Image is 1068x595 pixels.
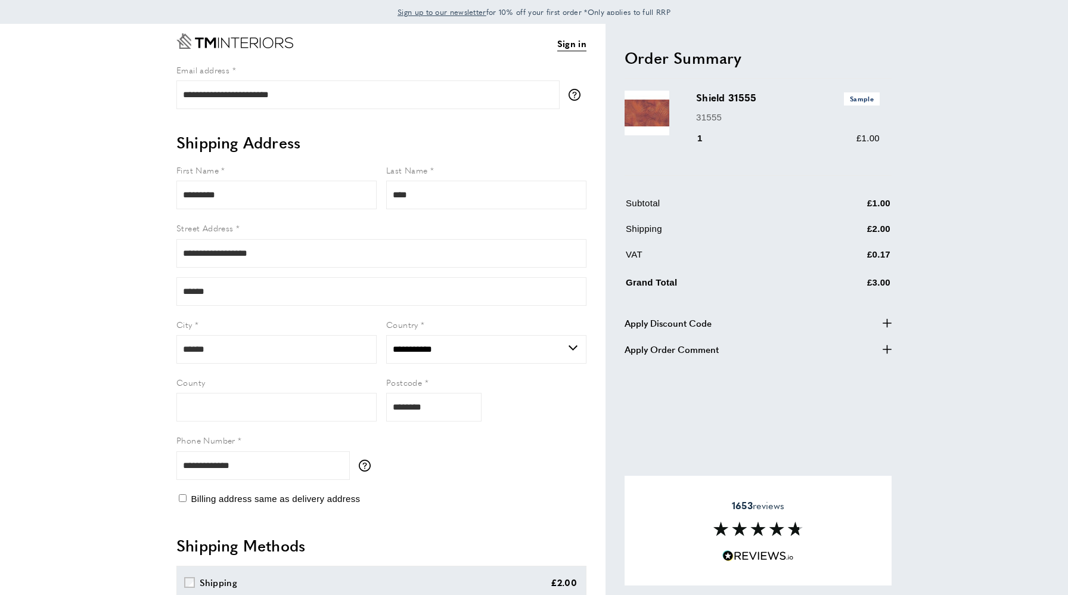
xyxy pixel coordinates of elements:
span: County [176,376,205,388]
h2: Shipping Methods [176,535,586,556]
img: Reviews.io 5 stars [722,550,794,562]
span: Last Name [386,164,428,176]
span: First Name [176,164,219,176]
a: Go to Home page [176,33,293,49]
input: Billing address same as delivery address [179,494,187,502]
span: Email address [176,64,229,76]
span: reviews [732,500,784,512]
h2: Order Summary [625,47,892,69]
strong: 1653 [732,498,753,512]
span: Sample [844,92,880,105]
h2: Shipping Address [176,132,586,153]
p: 31555 [696,110,880,125]
span: Billing address same as delivery address [191,494,360,504]
span: Postcode [386,376,422,388]
button: More information [359,460,377,472]
td: Shipping [626,222,807,245]
span: Street Address [176,222,234,234]
div: 1 [696,131,719,145]
a: Sign up to our newsletter [398,6,486,18]
span: Country [386,318,418,330]
td: £3.00 [808,273,890,299]
span: Phone Number [176,434,235,446]
td: £1.00 [808,196,890,219]
td: VAT [626,247,807,271]
a: Sign in [557,36,586,51]
span: City [176,318,193,330]
span: £1.00 [856,133,880,143]
span: Sign up to our newsletter [398,7,486,17]
td: Grand Total [626,273,807,299]
img: Reviews section [713,522,803,536]
td: Subtotal [626,196,807,219]
img: Shield 31555 [625,91,669,135]
div: £2.00 [551,575,578,590]
button: More information [569,89,586,101]
span: Apply Order Comment [625,342,719,357]
span: Apply Discount Code [625,316,712,330]
span: for 10% off your first order *Only applies to full RRP [398,7,670,17]
td: £0.17 [808,247,890,271]
td: £2.00 [808,222,890,245]
h3: Shield 31555 [696,91,880,105]
div: Shipping [200,575,237,590]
